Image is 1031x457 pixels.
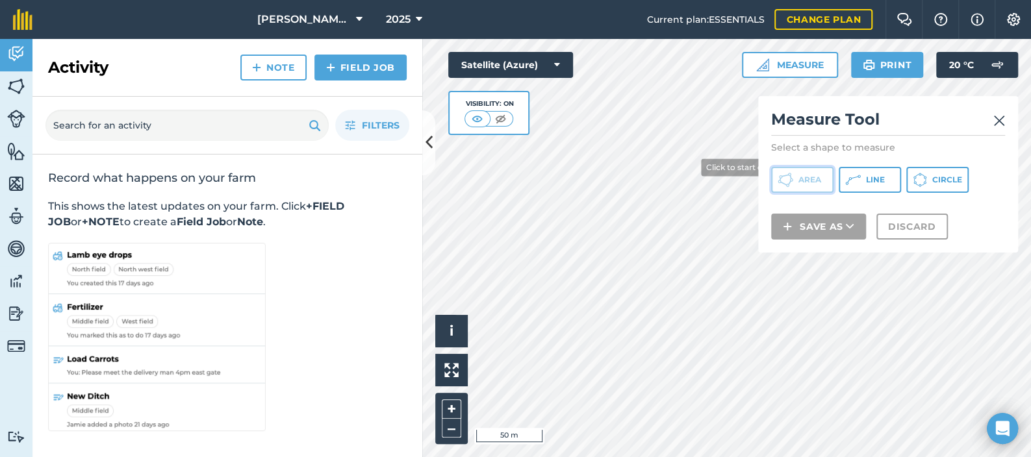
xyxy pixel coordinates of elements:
img: svg+xml;base64,PD94bWwgdmVyc2lvbj0iMS4wIiBlbmNvZGluZz0idXRmLTgiPz4KPCEtLSBHZW5lcmF0b3I6IEFkb2JlIE... [7,206,25,226]
a: Note [240,55,307,80]
strong: +NOTE [82,216,120,228]
img: svg+xml;base64,PHN2ZyB4bWxucz0iaHR0cDovL3d3dy53My5vcmcvMjAwMC9zdmciIHdpZHRoPSIxNCIgaGVpZ2h0PSIyNC... [783,219,792,234]
div: Visibility: On [465,99,514,109]
img: svg+xml;base64,PHN2ZyB4bWxucz0iaHR0cDovL3d3dy53My5vcmcvMjAwMC9zdmciIHdpZHRoPSI1NiIgaGVpZ2h0PSI2MC... [7,174,25,193]
img: svg+xml;base64,PD94bWwgdmVyc2lvbj0iMS4wIiBlbmNvZGluZz0idXRmLTgiPz4KPCEtLSBHZW5lcmF0b3I6IEFkb2JlIE... [7,304,25,323]
span: 2025 [386,12,411,27]
span: Current plan : ESSENTIALS [646,12,764,27]
button: Filters [335,110,409,141]
div: Click to start drawing [701,158,795,176]
img: A question mark icon [933,13,948,26]
input: Search for an activity [45,110,329,141]
p: This shows the latest updates on your farm. Click or to create a or . [48,199,407,230]
button: + [442,399,461,419]
button: Line [839,167,901,193]
button: Save as [771,214,866,240]
a: Change plan [774,9,872,30]
strong: Field Job [177,216,226,228]
h2: Measure Tool [771,109,1005,136]
button: Print [851,52,924,78]
img: svg+xml;base64,PD94bWwgdmVyc2lvbj0iMS4wIiBlbmNvZGluZz0idXRmLTgiPz4KPCEtLSBHZW5lcmF0b3I6IEFkb2JlIE... [7,337,25,355]
img: svg+xml;base64,PHN2ZyB4bWxucz0iaHR0cDovL3d3dy53My5vcmcvMjAwMC9zdmciIHdpZHRoPSI1MCIgaGVpZ2h0PSI0MC... [492,112,509,125]
div: Open Intercom Messenger [987,413,1018,444]
img: svg+xml;base64,PHN2ZyB4bWxucz0iaHR0cDovL3d3dy53My5vcmcvMjAwMC9zdmciIHdpZHRoPSIxOSIgaGVpZ2h0PSIyNC... [309,117,321,133]
button: Area [771,167,834,193]
h2: Activity [48,57,108,78]
img: Two speech bubbles overlapping with the left bubble in the forefront [897,13,912,26]
button: Circle [906,167,969,193]
img: svg+xml;base64,PD94bWwgdmVyc2lvbj0iMS4wIiBlbmNvZGluZz0idXRmLTgiPz4KPCEtLSBHZW5lcmF0b3I6IEFkb2JlIE... [7,44,25,64]
button: Satellite (Azure) [448,52,573,78]
strong: Note [237,216,263,228]
img: svg+xml;base64,PHN2ZyB4bWxucz0iaHR0cDovL3d3dy53My5vcmcvMjAwMC9zdmciIHdpZHRoPSIxNCIgaGVpZ2h0PSIyNC... [252,60,261,75]
img: svg+xml;base64,PHN2ZyB4bWxucz0iaHR0cDovL3d3dy53My5vcmcvMjAwMC9zdmciIHdpZHRoPSI1MCIgaGVpZ2h0PSI0MC... [469,112,485,125]
button: Measure [742,52,838,78]
img: A cog icon [1006,13,1021,26]
span: i [450,323,453,339]
img: svg+xml;base64,PD94bWwgdmVyc2lvbj0iMS4wIiBlbmNvZGluZz0idXRmLTgiPz4KPCEtLSBHZW5lcmF0b3I6IEFkb2JlIE... [7,430,25,443]
h2: Record what happens on your farm [48,170,407,186]
img: svg+xml;base64,PD94bWwgdmVyc2lvbj0iMS4wIiBlbmNvZGluZz0idXRmLTgiPz4KPCEtLSBHZW5lcmF0b3I6IEFkb2JlIE... [7,110,25,128]
a: Field Job [314,55,407,80]
span: 20 ° C [949,52,974,78]
button: Discard [876,214,948,240]
img: svg+xml;base64,PHN2ZyB4bWxucz0iaHR0cDovL3d3dy53My5vcmcvMjAwMC9zdmciIHdpZHRoPSI1NiIgaGVpZ2h0PSI2MC... [7,77,25,96]
img: svg+xml;base64,PHN2ZyB4bWxucz0iaHR0cDovL3d3dy53My5vcmcvMjAwMC9zdmciIHdpZHRoPSIyMiIgaGVpZ2h0PSIzMC... [993,113,1005,129]
img: svg+xml;base64,PHN2ZyB4bWxucz0iaHR0cDovL3d3dy53My5vcmcvMjAwMC9zdmciIHdpZHRoPSIxNCIgaGVpZ2h0PSIyNC... [326,60,335,75]
span: Circle [932,175,962,185]
img: svg+xml;base64,PD94bWwgdmVyc2lvbj0iMS4wIiBlbmNvZGluZz0idXRmLTgiPz4KPCEtLSBHZW5lcmF0b3I6IEFkb2JlIE... [7,271,25,291]
img: Ruler icon [756,58,769,71]
p: Select a shape to measure [771,141,1005,154]
button: 20 °C [936,52,1018,78]
button: – [442,419,461,438]
img: svg+xml;base64,PHN2ZyB4bWxucz0iaHR0cDovL3d3dy53My5vcmcvMjAwMC9zdmciIHdpZHRoPSI1NiIgaGVpZ2h0PSI2MC... [7,142,25,161]
span: [PERSON_NAME] Farms [257,12,351,27]
span: Line [866,175,885,185]
img: svg+xml;base64,PD94bWwgdmVyc2lvbj0iMS4wIiBlbmNvZGluZz0idXRmLTgiPz4KPCEtLSBHZW5lcmF0b3I6IEFkb2JlIE... [7,239,25,258]
span: Area [798,175,821,185]
img: svg+xml;base64,PD94bWwgdmVyc2lvbj0iMS4wIiBlbmNvZGluZz0idXRmLTgiPz4KPCEtLSBHZW5lcmF0b3I6IEFkb2JlIE... [984,52,1010,78]
img: fieldmargin Logo [13,9,32,30]
span: Filters [362,118,400,132]
button: i [435,315,468,347]
img: svg+xml;base64,PHN2ZyB4bWxucz0iaHR0cDovL3d3dy53My5vcmcvMjAwMC9zdmciIHdpZHRoPSIxOSIgaGVpZ2h0PSIyNC... [863,57,875,73]
img: Four arrows, one pointing top left, one top right, one bottom right and the last bottom left [444,363,459,377]
img: svg+xml;base64,PHN2ZyB4bWxucz0iaHR0cDovL3d3dy53My5vcmcvMjAwMC9zdmciIHdpZHRoPSIxNyIgaGVpZ2h0PSIxNy... [971,12,984,27]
